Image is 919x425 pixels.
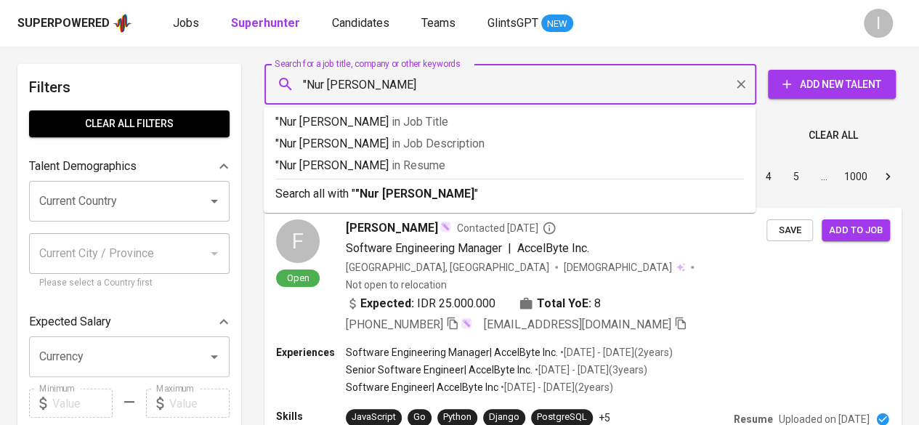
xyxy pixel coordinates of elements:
[276,219,320,263] div: F
[346,278,447,292] p: Not open to relocation
[29,158,137,175] p: Talent Demographics
[352,410,396,424] div: JavaScript
[29,110,230,137] button: Clear All filters
[421,16,456,30] span: Teams
[29,152,230,181] div: Talent Demographics
[864,9,893,38] div: I
[757,165,780,188] button: Go to page 4
[498,380,613,394] p: • [DATE] - [DATE] ( 2 years )
[17,12,132,34] a: Superpoweredapp logo
[780,76,884,94] span: Add New Talent
[533,363,647,377] p: • [DATE] - [DATE] ( 3 years )
[487,16,538,30] span: GlintsGPT
[541,17,573,31] span: NEW
[876,165,899,188] button: Go to next page
[360,295,414,312] b: Expected:
[392,137,485,150] span: in Job Description
[332,15,392,33] a: Candidates
[812,169,835,184] div: …
[346,219,438,237] span: [PERSON_NAME]
[421,15,458,33] a: Teams
[443,410,471,424] div: Python
[275,113,744,131] p: "Nur [PERSON_NAME]
[809,126,858,145] span: Clear All
[204,191,224,211] button: Open
[346,363,533,377] p: Senior Software Engineer | AccelByte Inc.
[276,409,346,424] p: Skills
[346,345,558,360] p: Software Engineering Manager | AccelByte Inc.
[774,222,806,239] span: Save
[440,221,451,232] img: magic_wand.svg
[113,12,132,34] img: app logo
[392,158,445,172] span: in Resume
[231,16,300,30] b: Superhunter
[508,240,511,257] span: |
[29,313,111,331] p: Expected Salary
[346,260,549,275] div: [GEOGRAPHIC_DATA], [GEOGRAPHIC_DATA]
[204,347,224,367] button: Open
[281,272,315,284] span: Open
[829,222,883,239] span: Add to job
[766,219,813,242] button: Save
[231,15,303,33] a: Superhunter
[29,76,230,99] h6: Filters
[594,295,601,312] span: 8
[355,187,474,201] b: "Nur [PERSON_NAME]
[517,241,589,255] span: AccelByte Inc.
[803,122,864,149] button: Clear All
[52,389,113,418] input: Value
[537,295,591,312] b: Total YoE:
[489,410,519,424] div: Django
[41,115,218,133] span: Clear All filters
[413,410,426,424] div: Go
[484,317,671,331] span: [EMAIL_ADDRESS][DOMAIN_NAME]
[840,165,872,188] button: Go to page 1000
[275,185,744,203] p: Search all with " "
[599,410,610,425] p: +5
[644,165,902,188] nav: pagination navigation
[346,295,495,312] div: IDR 25.000.000
[29,307,230,336] div: Expected Salary
[173,16,199,30] span: Jobs
[487,15,573,33] a: GlintsGPT NEW
[731,74,751,94] button: Clear
[785,165,808,188] button: Go to page 5
[558,345,673,360] p: • [DATE] - [DATE] ( 2 years )
[346,380,498,394] p: Software Engineer | AccelByte Inc
[346,317,443,331] span: [PHONE_NUMBER]
[276,345,346,360] p: Experiences
[39,276,219,291] p: Please select a Country first
[537,410,587,424] div: PostgreSQL
[392,115,448,129] span: in Job Title
[332,16,389,30] span: Candidates
[768,70,896,99] button: Add New Talent
[822,219,890,242] button: Add to job
[461,317,472,329] img: magic_wand.svg
[457,221,556,235] span: Contacted [DATE]
[275,157,744,174] p: "Nur [PERSON_NAME]
[17,15,110,32] div: Superpowered
[173,15,202,33] a: Jobs
[169,389,230,418] input: Value
[346,241,502,255] span: Software Engineering Manager
[542,221,556,235] svg: By Batam recruiter
[564,260,674,275] span: [DEMOGRAPHIC_DATA]
[275,135,744,153] p: "Nur [PERSON_NAME]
